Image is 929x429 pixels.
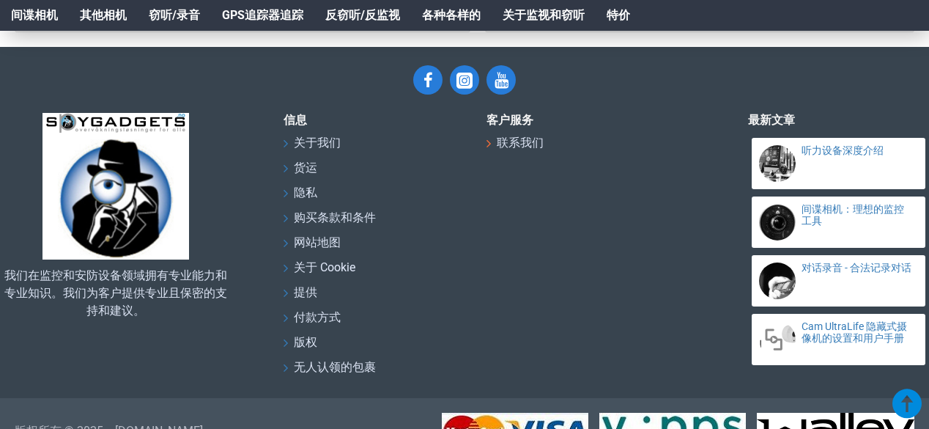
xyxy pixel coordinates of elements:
[802,144,884,156] font: 听力设备深度介绍
[294,260,355,274] font: 关于 Cookie
[284,134,341,159] a: 关于我们
[503,8,585,22] font: 关于监视和窃听
[284,184,317,209] a: 隐私
[42,113,189,260] img: SpyGadgets.com
[284,259,355,284] a: 关于 Cookie
[222,8,303,22] font: GPS追踪器追踪
[802,320,907,343] font: Cam UltraLife 隐藏式摄像机的设置和用户手册
[284,159,317,184] a: 货运
[802,203,904,226] font: 间谍相机：理想的监控工具
[486,113,533,127] font: 客户服务
[802,263,912,274] a: 对话录音 - 合法记录对话
[284,309,341,334] a: 付款方式
[284,284,317,309] a: 提供
[284,234,341,259] a: 网站地图
[294,235,341,249] font: 网站地图
[486,134,544,159] a: 联系我们
[294,161,317,175] font: 货运
[294,210,376,224] font: 购买条款和条件
[284,359,376,384] a: 无人认领的包裹
[4,268,227,318] font: 我们在监控和安防设备领域拥有专业能力和专业知识。我们为客户提供专业且保密的支持和建议。
[802,145,912,156] a: 听力设备深度介绍
[294,136,341,150] font: 关于我们
[11,8,58,22] font: 间谍相机
[802,204,912,227] a: 间谍相机：理想的监控工具
[294,335,317,349] font: 版权
[294,310,341,324] font: 付款方式
[497,136,544,150] font: 联系我们
[80,8,127,22] font: 其他相机
[294,360,376,374] font: 无人认领的包裹
[325,8,400,22] font: 反窃听/反监视
[422,8,481,22] font: 各种各样的
[748,113,795,127] font: 最新文章
[802,262,911,274] font: 对话录音 - 合法记录对话
[607,8,630,22] font: 特价
[802,321,912,344] a: Cam UltraLife 隐藏式摄像机的设置和用户手册
[284,209,376,234] a: 购买条款和条件
[284,113,307,127] font: 信息
[294,186,317,199] font: 隐私
[294,285,317,299] font: 提供
[284,334,317,359] a: 版权
[149,8,200,22] font: 窃听/录音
